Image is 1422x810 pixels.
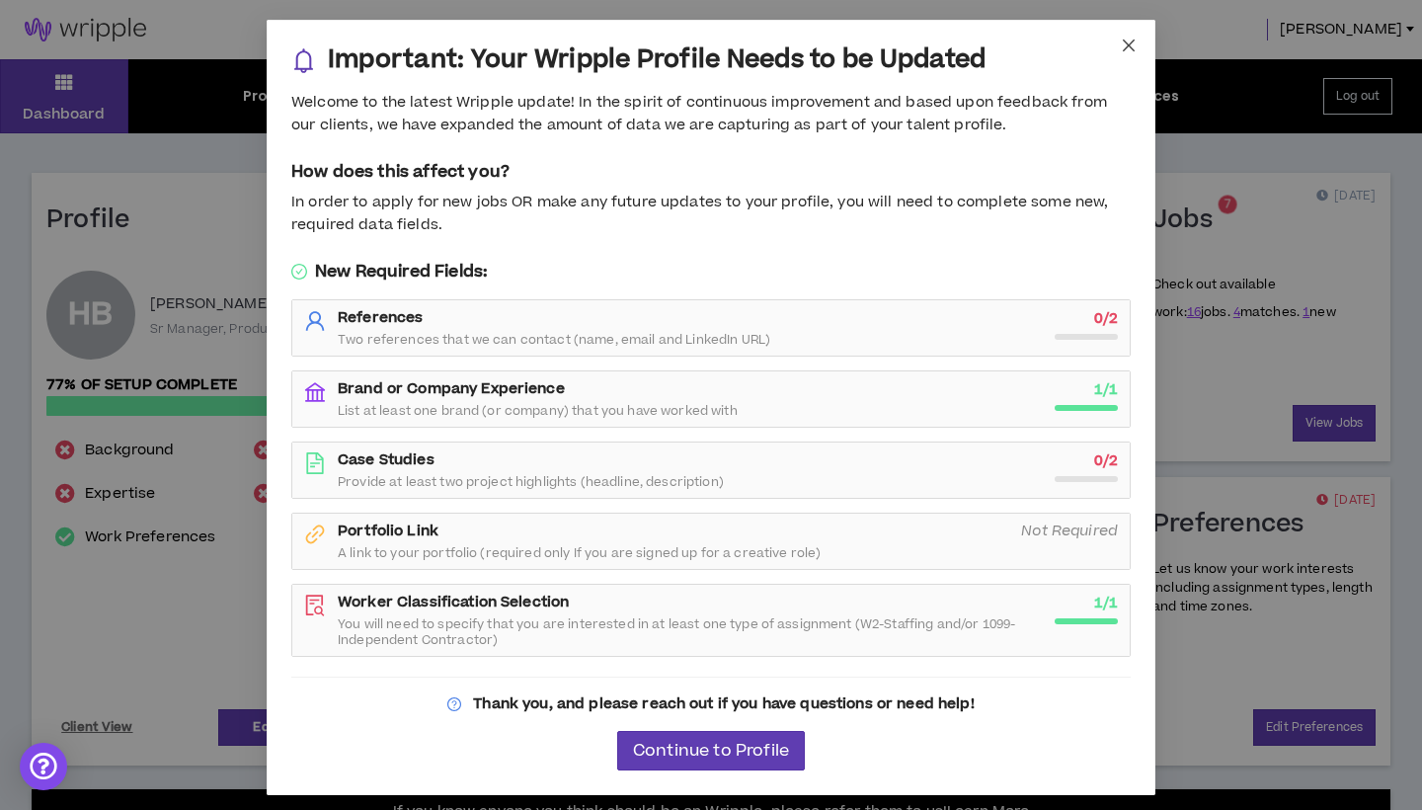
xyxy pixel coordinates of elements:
[338,307,423,328] strong: References
[338,521,438,541] strong: Portfolio Link
[338,332,770,348] span: Two references that we can contact (name, email and LinkedIn URL)
[338,616,1043,648] span: You will need to specify that you are interested in at least one type of assignment (W2-Staffing ...
[291,264,307,280] span: check-circle
[338,474,724,490] span: Provide at least two project highlights (headline, description)
[1094,379,1118,400] strong: 1 / 1
[1094,308,1118,329] strong: 0 / 2
[1021,521,1118,541] i: Not Required
[291,92,1131,136] div: Welcome to the latest Wripple update! In the spirit of continuous improvement and based upon feed...
[304,310,326,332] span: user
[1121,38,1137,53] span: close
[1094,450,1118,471] strong: 0 / 2
[338,403,738,419] span: List at least one brand (or company) that you have worked with
[20,743,67,790] div: Open Intercom Messenger
[1094,593,1118,613] strong: 1 / 1
[328,44,986,76] h3: Important: Your Wripple Profile Needs to be Updated
[304,452,326,474] span: file-text
[447,697,461,711] span: question-circle
[291,48,316,73] span: bell
[338,545,821,561] span: A link to your portfolio (required only If you are signed up for a creative role)
[304,381,326,403] span: bank
[338,449,434,470] strong: Case Studies
[304,595,326,616] span: file-search
[291,192,1131,236] div: In order to apply for new jobs OR make any future updates to your profile, you will need to compl...
[291,160,1131,184] h5: How does this affect you?
[291,260,1131,283] h5: New Required Fields:
[338,592,569,612] strong: Worker Classification Selection
[304,524,326,545] span: link
[633,742,789,761] span: Continue to Profile
[1102,20,1155,73] button: Close
[338,378,565,399] strong: Brand or Company Experience
[473,693,974,714] strong: Thank you, and please reach out if you have questions or need help!
[617,731,805,770] button: Continue to Profile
